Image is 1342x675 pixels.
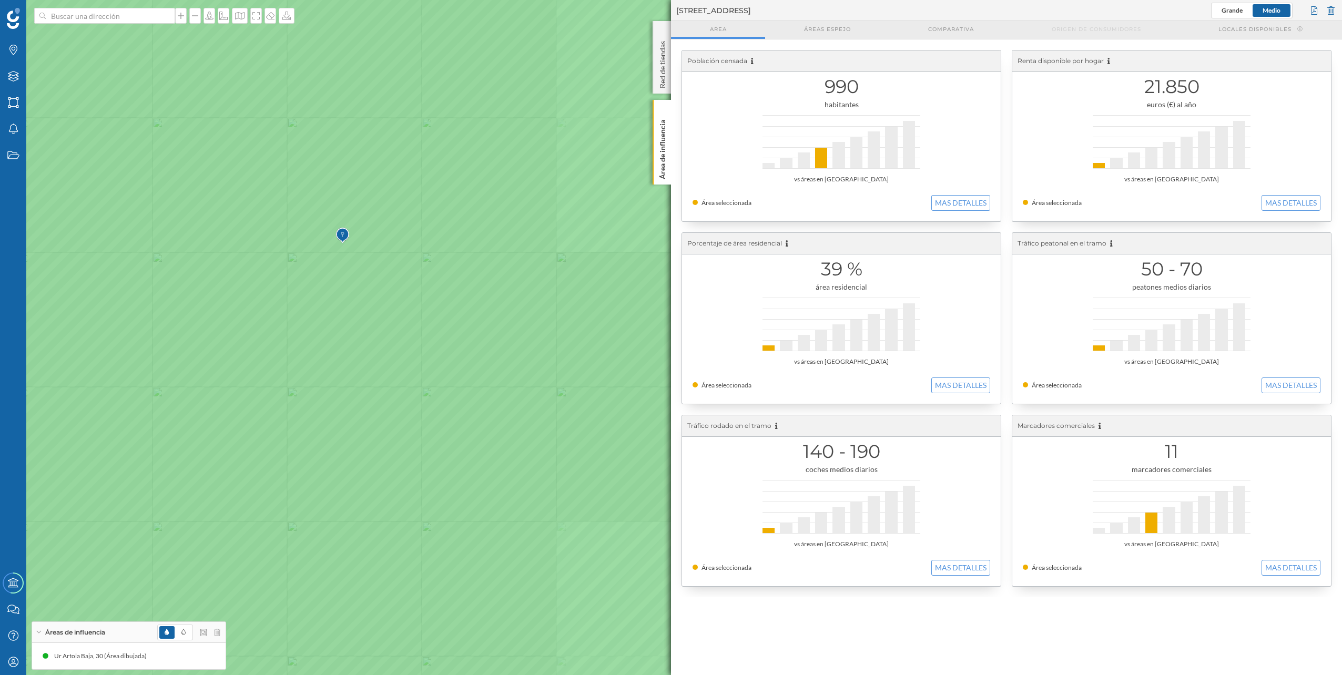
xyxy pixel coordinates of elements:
span: Locales disponibles [1218,25,1292,33]
span: Medio [1263,6,1280,14]
div: Tráfico rodado en el tramo [682,415,1001,437]
h1: 140 - 190 [693,442,990,462]
h1: 50 - 70 [1023,259,1320,279]
div: vs áreas en [GEOGRAPHIC_DATA] [1023,539,1320,549]
div: marcadores comerciales [1023,464,1320,475]
button: MAS DETALLES [1262,560,1320,576]
span: Soporte [21,7,58,17]
div: vs áreas en [GEOGRAPHIC_DATA] [1023,174,1320,185]
div: euros (€) al año [1023,99,1320,110]
button: MAS DETALLES [931,195,990,211]
span: Área seleccionada [1032,199,1082,207]
span: Área seleccionada [701,199,751,207]
div: coches medios diarios [693,464,990,475]
div: Población censada [682,50,1001,72]
div: vs áreas en [GEOGRAPHIC_DATA] [1023,356,1320,367]
span: Áreas de influencia [45,628,105,637]
div: Marcadores comerciales [1012,415,1331,437]
button: MAS DETALLES [931,377,990,393]
button: MAS DETALLES [931,560,990,576]
img: Marker [336,225,349,246]
button: MAS DETALLES [1262,377,1320,393]
span: Área seleccionada [701,564,751,571]
p: Red de tiendas [657,37,668,88]
div: habitantes [693,99,990,110]
img: Geoblink Logo [7,8,20,29]
h1: 11 [1023,442,1320,462]
span: Área seleccionada [1032,564,1082,571]
h1: 39 % [693,259,990,279]
h1: 21.850 [1023,77,1320,97]
div: peatones medios diarios [1023,282,1320,292]
span: Área seleccionada [701,381,751,389]
div: Porcentaje de área residencial [682,233,1001,254]
h1: 990 [693,77,990,97]
div: vs áreas en [GEOGRAPHIC_DATA] [693,539,990,549]
div: Renta disponible por hogar [1012,50,1331,72]
span: Origen de consumidores [1052,25,1141,33]
div: vs áreas en [GEOGRAPHIC_DATA] [693,356,990,367]
div: Tráfico peatonal en el tramo [1012,233,1331,254]
span: Área seleccionada [1032,381,1082,389]
div: vs áreas en [GEOGRAPHIC_DATA] [693,174,990,185]
span: Grande [1222,6,1243,14]
span: Area [710,25,727,33]
button: MAS DETALLES [1262,195,1320,211]
span: Áreas espejo [804,25,851,33]
p: Área de influencia [657,116,668,179]
span: [STREET_ADDRESS] [676,5,751,16]
span: Comparativa [928,25,974,33]
div: área residencial [693,282,990,292]
div: Ur Artola Baja, 30 (Área dibujada) [54,651,152,661]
